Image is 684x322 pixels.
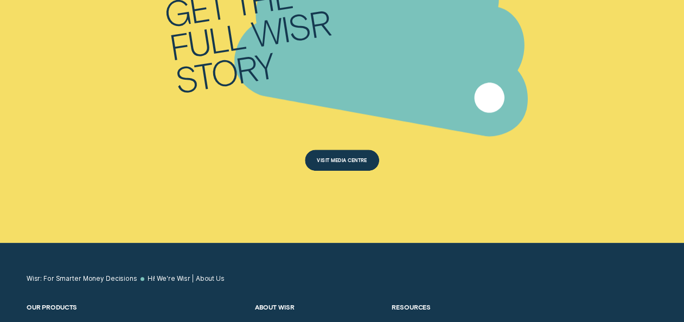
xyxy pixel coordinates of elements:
a: Hi! We're Wisr | About Us [148,275,225,283]
div: story [172,48,276,97]
button: Visit Media Centre [305,150,379,171]
a: Wisr: For Smarter Money Decisions [27,275,137,283]
div: Wisr [250,5,332,51]
div: full [167,19,247,64]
